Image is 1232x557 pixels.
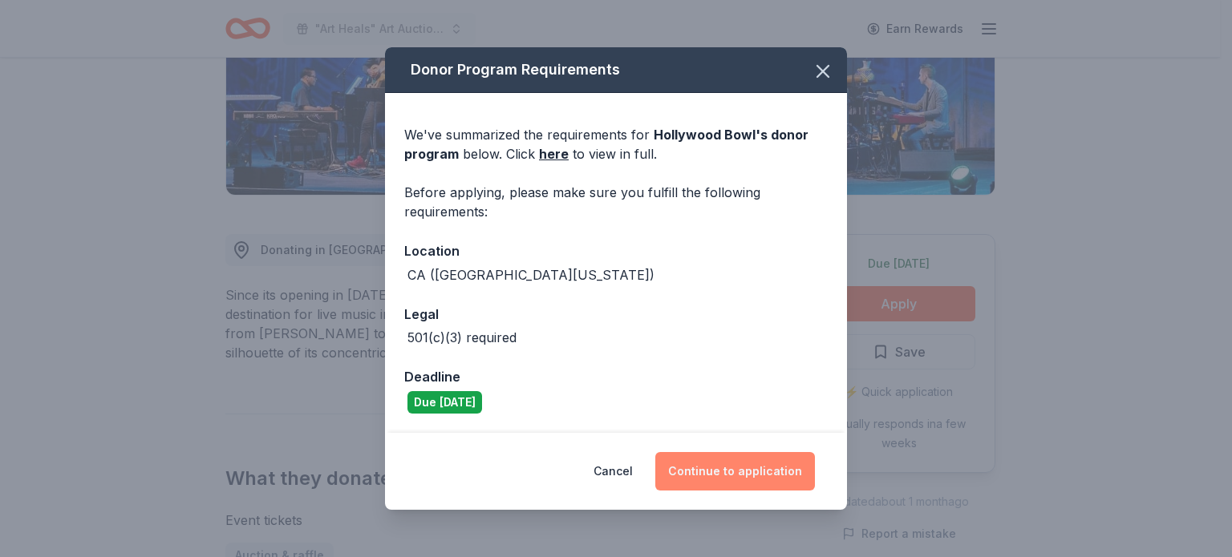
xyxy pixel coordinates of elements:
div: Due [DATE] [407,391,482,414]
div: Before applying, please make sure you fulfill the following requirements: [404,183,828,221]
div: 501(c)(3) required [407,328,517,347]
div: Location [404,240,828,261]
div: Donor Program Requirements [385,47,847,93]
div: We've summarized the requirements for below. Click to view in full. [404,125,828,163]
a: here [539,144,569,163]
button: Continue to application [655,452,815,490]
button: Cancel [594,452,633,490]
div: CA ([GEOGRAPHIC_DATA][US_STATE]) [407,265,654,285]
div: Deadline [404,366,828,387]
div: Legal [404,304,828,325]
